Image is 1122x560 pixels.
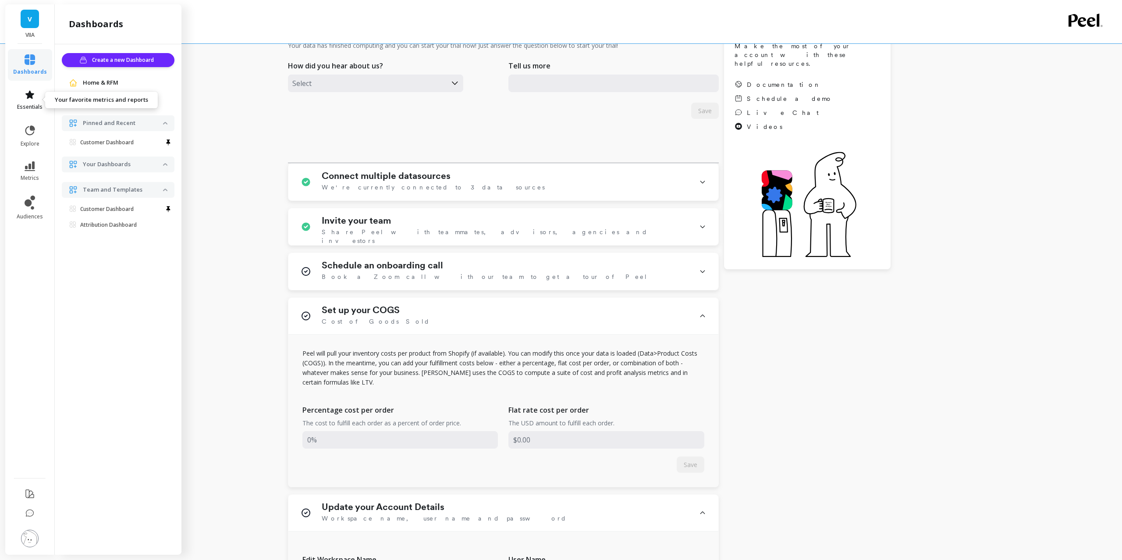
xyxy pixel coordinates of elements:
h1: Set up your COGS [322,305,400,315]
span: dashboards [13,68,47,75]
span: V [28,14,32,24]
p: Your data has finished computing and you can start your trial now! Just answer the question below... [288,41,618,50]
h1: Update your Account Details [322,502,444,512]
span: Share Peel with teammates, advisors, agencies and investors [322,228,689,245]
p: Customer Dashboard [80,206,134,213]
span: View all dashboards [83,99,139,107]
h2: dashboards [69,18,123,30]
img: down caret icon [163,189,167,191]
input: 0 [508,431,704,449]
p: Team and Templates [83,185,163,194]
span: Documentation [747,80,821,89]
span: Make the most of your account with these helpful resources. [735,42,880,68]
span: Live Chat [747,108,819,117]
span: essentials [17,103,43,111]
img: down caret icon [163,163,167,166]
span: Videos [747,122,782,131]
img: navigation item icon [69,119,78,128]
span: Workspace name, user name and password [322,514,567,523]
span: metrics [21,175,39,182]
span: We're currently connected to 3 data sources [322,183,545,192]
p: Pinned and Recent [83,119,163,128]
p: The cost to fulfill each order as a percent of order price. [302,419,461,428]
img: navigation item icon [69,160,78,169]
span: Cost of Goods Sold [322,317,430,326]
a: Videos [735,122,833,131]
p: VIIA [14,32,46,39]
h1: Invite your team [322,215,391,226]
img: navigation item icon [69,185,78,194]
button: Create a new Dashboard [62,53,174,67]
p: Customer Dashboard [80,139,134,146]
span: Book a Zoom call with our team to get a tour of Peel [322,272,648,281]
p: How did you hear about us? [288,61,383,71]
input: 0 [302,431,498,449]
img: navigation item icon [69,99,78,107]
p: Peel will pull your inventory costs per product from Shopify (if available). You can modify this ... [302,349,704,387]
img: down caret icon [163,122,167,125]
p: The USD amount to fulfill each order. [508,419,614,428]
p: Tell us more [508,61,550,71]
img: navigation item icon [69,78,78,87]
a: Schedule a demo [735,94,833,103]
span: Schedule a demo [747,94,833,103]
span: Home & RFM [83,78,118,87]
a: View all dashboards [83,99,167,107]
p: Attribution Dashboard [80,221,137,228]
p: Your Dashboards [83,160,163,169]
span: Create a new Dashboard [92,56,156,64]
span: audiences [17,213,43,220]
span: explore [21,140,39,147]
h1: Schedule an onboarding call [322,260,443,271]
img: profile picture [21,530,39,547]
p: Percentage cost per order [302,405,394,415]
h1: Connect multiple datasources [322,171,451,181]
p: Flat rate cost per order [508,405,589,415]
a: Documentation [735,80,833,89]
